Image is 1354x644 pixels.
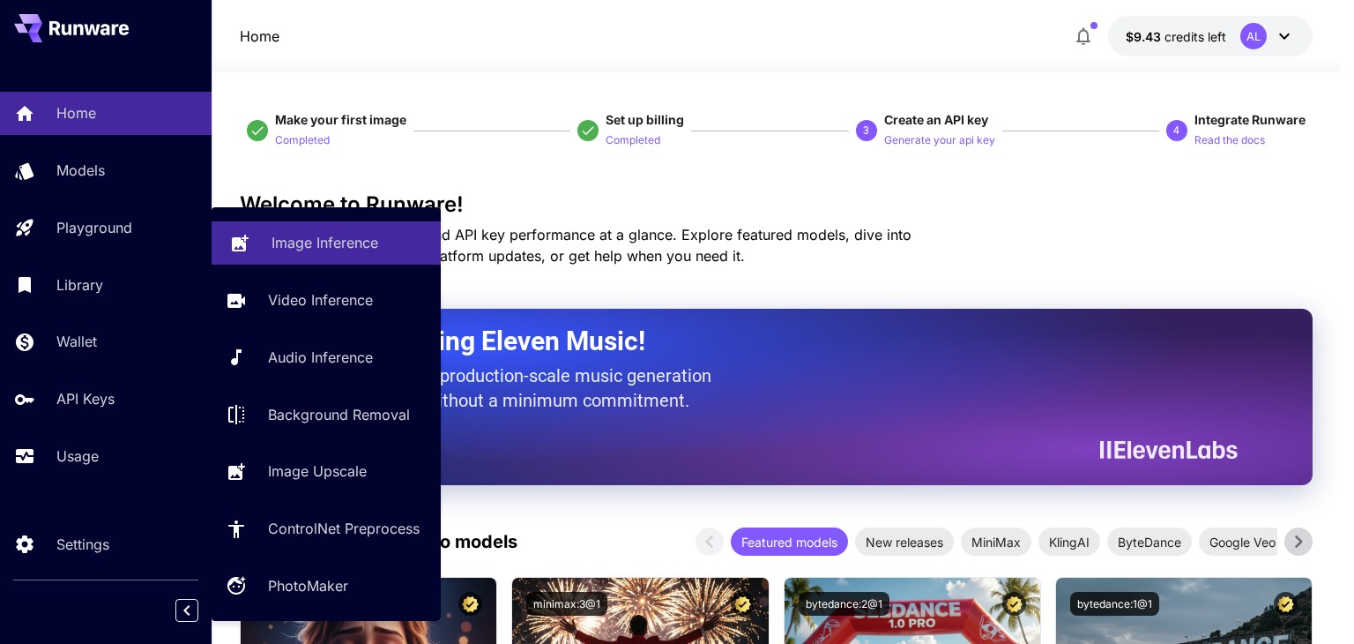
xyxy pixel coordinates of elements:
h3: Welcome to Runware! [240,192,1313,217]
p: Playground [56,217,132,238]
p: Settings [56,534,109,555]
p: Models [56,160,105,181]
p: Home [240,26,279,47]
div: Collapse sidebar [189,595,212,626]
span: Create an API key [884,112,988,127]
span: KlingAI [1038,533,1100,551]
p: PhotoMaker [268,575,348,596]
p: Image Inference [272,232,378,253]
p: ControlNet Preprocess [268,518,420,539]
button: $9.43302 [1108,16,1313,56]
p: Generate your api key [884,132,995,149]
p: Background Removal [268,404,410,425]
button: Certified Model – Vetted for best performance and includes a commercial license. [1002,592,1026,616]
a: Image Inference [212,221,441,265]
span: Google Veo [1199,533,1286,551]
a: PhotoMaker [212,565,441,608]
div: AL [1240,23,1267,49]
button: Certified Model – Vetted for best performance and includes a commercial license. [458,592,482,616]
p: Usage [56,446,99,467]
span: $9.43 [1126,29,1164,44]
p: Library [56,274,103,296]
span: Featured models [731,533,848,551]
p: API Keys [56,388,115,409]
p: 4 [1173,123,1179,139]
p: Completed [606,132,660,149]
h2: Now Supporting Eleven Music! [284,325,1224,358]
a: ControlNet Preprocess [212,507,441,550]
p: 3 [863,123,869,139]
p: Home [56,102,96,124]
button: Certified Model – Vetted for best performance and includes a commercial license. [1274,592,1298,616]
a: Background Removal [212,393,441,436]
button: bytedance:1@1 [1070,592,1159,616]
span: MiniMax [961,533,1031,551]
a: Audio Inference [212,336,441,379]
nav: breadcrumb [240,26,279,47]
span: Set up billing [606,112,684,127]
span: ByteDance [1107,533,1192,551]
p: Read the docs [1194,132,1265,149]
p: The only way to get production-scale music generation from Eleven Labs without a minimum commitment. [284,363,725,413]
span: Check out your usage stats and API key performance at a glance. Explore featured models, dive int... [240,226,911,265]
p: Video Inference [268,289,373,311]
a: Image Upscale [212,450,441,493]
button: minimax:3@1 [526,592,607,616]
button: Certified Model – Vetted for best performance and includes a commercial license. [731,592,755,616]
p: Image Upscale [268,461,367,482]
p: Completed [275,132,330,149]
button: bytedance:2@1 [799,592,889,616]
span: Integrate Runware [1194,112,1306,127]
div: $9.43302 [1126,27,1226,46]
p: Wallet [56,331,97,352]
button: Collapse sidebar [175,599,198,622]
a: Video Inference [212,279,441,322]
span: New releases [855,533,954,551]
span: Make your first image [275,112,406,127]
span: credits left [1164,29,1226,44]
p: Audio Inference [268,347,373,368]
